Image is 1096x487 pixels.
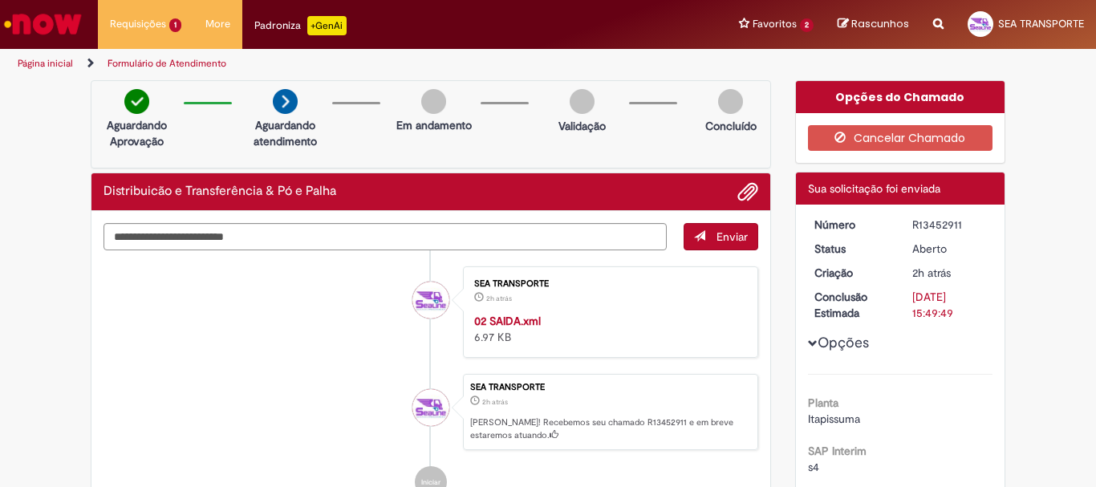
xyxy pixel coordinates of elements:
[470,383,749,392] div: SEA TRANSPORTE
[808,396,838,410] b: Planta
[912,289,987,321] div: [DATE] 15:49:49
[98,117,176,149] p: Aguardando Aprovação
[421,89,446,114] img: img-circle-grey.png
[18,57,73,70] a: Página inicial
[802,265,901,281] dt: Criação
[912,217,987,233] div: R13452911
[254,16,347,35] div: Padroniza
[912,266,951,280] time: 27/08/2025 14:49:46
[482,397,508,407] time: 27/08/2025 14:49:46
[912,265,987,281] div: 27/08/2025 14:49:46
[737,181,758,202] button: Adicionar anexos
[104,374,758,451] li: SEA TRANSPORTE
[808,412,860,426] span: Itapissuma
[486,294,512,303] span: 2h atrás
[838,17,909,32] a: Rascunhos
[800,18,814,32] span: 2
[912,241,987,257] div: Aberto
[169,18,181,32] span: 1
[104,185,336,199] h2: Distribuicão e Transferência & Pó e Palha Histórico de tíquete
[108,57,226,70] a: Formulário de Atendimento
[412,389,449,426] div: SEA TRANSPORTE
[851,16,909,31] span: Rascunhos
[802,217,901,233] dt: Número
[716,229,748,244] span: Enviar
[486,294,512,303] time: 27/08/2025 14:47:50
[273,89,298,114] img: arrow-next.png
[474,313,741,345] div: 6.97 KB
[684,223,758,250] button: Enviar
[998,17,1084,30] span: SEA TRANSPORTE
[307,16,347,35] p: +GenAi
[808,460,819,474] span: s4
[808,181,940,196] span: Sua solicitação foi enviada
[412,282,449,319] div: SEA TRANSPORTE
[246,117,324,149] p: Aguardando atendimento
[802,289,901,321] dt: Conclusão Estimada
[104,223,667,250] textarea: Digite sua mensagem aqui...
[808,444,867,458] b: SAP Interim
[110,16,166,32] span: Requisições
[470,416,749,441] p: [PERSON_NAME]! Recebemos seu chamado R13452911 e em breve estaremos atuando.
[718,89,743,114] img: img-circle-grey.png
[753,16,797,32] span: Favoritos
[558,118,606,134] p: Validação
[474,314,541,328] a: 02 SAIDA.xml
[12,49,719,79] ul: Trilhas de página
[705,118,757,134] p: Concluído
[796,81,1005,113] div: Opções do Chamado
[2,8,84,40] img: ServiceNow
[482,397,508,407] span: 2h atrás
[396,117,472,133] p: Em andamento
[808,125,993,151] button: Cancelar Chamado
[205,16,230,32] span: More
[802,241,901,257] dt: Status
[124,89,149,114] img: check-circle-green.png
[474,279,741,289] div: SEA TRANSPORTE
[570,89,595,114] img: img-circle-grey.png
[912,266,951,280] span: 2h atrás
